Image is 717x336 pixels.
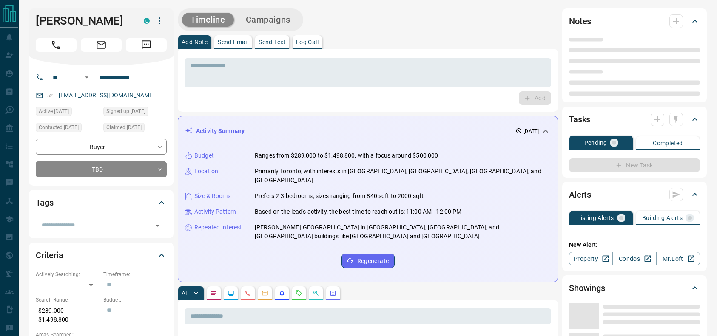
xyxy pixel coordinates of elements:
p: Timeframe: [103,271,167,278]
h2: Tasks [569,113,590,126]
p: Completed [653,140,683,146]
p: Log Call [296,39,319,45]
p: Location [194,167,218,176]
span: Message [126,38,167,52]
span: Signed up [DATE] [106,107,145,116]
p: Building Alerts [642,215,683,221]
h2: Showings [569,281,605,295]
p: Size & Rooms [194,192,231,200]
h2: Alerts [569,188,591,201]
p: Ranges from $289,000 to $1,498,800, with a focus around $500,000 [255,151,438,160]
span: Email [81,38,122,52]
div: Wed Aug 13 2025 [103,123,167,135]
div: Notes [569,11,700,31]
p: New Alert: [569,240,700,249]
button: Campaigns [237,13,299,27]
div: Buyer [36,139,167,155]
a: [EMAIL_ADDRESS][DOMAIN_NAME] [59,92,155,99]
h2: Tags [36,196,53,209]
p: Pending [584,140,607,146]
div: Wed Aug 13 2025 [36,123,99,135]
div: Criteria [36,245,167,265]
p: Budget [194,151,214,160]
p: Budget: [103,296,167,304]
div: Activity Summary[DATE] [185,123,551,139]
svg: Email Verified [47,93,53,99]
a: Condos [612,252,656,265]
span: Contacted [DATE] [39,123,79,132]
p: Based on the lead's activity, the best time to reach out is: 11:00 AM - 12:00 PM [255,207,462,216]
p: Prefers 2-3 bedrooms, sizes ranging from 840 sqft to 2000 sqft [255,192,424,200]
p: Primarily Toronto, with interests in [GEOGRAPHIC_DATA], [GEOGRAPHIC_DATA], [GEOGRAPHIC_DATA], and... [255,167,551,185]
p: Search Range: [36,296,99,304]
p: [DATE] [524,127,539,135]
div: condos.ca [144,18,150,24]
button: Open [82,72,92,82]
button: Open [152,220,164,232]
p: [PERSON_NAME][GEOGRAPHIC_DATA] in [GEOGRAPHIC_DATA], [GEOGRAPHIC_DATA], and [GEOGRAPHIC_DATA] bui... [255,223,551,241]
div: TBD [36,161,167,177]
p: Send Text [259,39,286,45]
p: Send Email [218,39,248,45]
a: Property [569,252,613,265]
svg: Listing Alerts [279,290,285,296]
p: Repeated Interest [194,223,242,232]
span: Active [DATE] [39,107,69,116]
h1: [PERSON_NAME] [36,14,131,28]
button: Timeline [182,13,234,27]
svg: Requests [296,290,302,296]
button: Regenerate [341,254,395,268]
svg: Agent Actions [330,290,336,296]
div: Alerts [569,184,700,205]
p: Add Note [182,39,208,45]
p: Activity Summary [196,127,245,136]
svg: Opportunities [313,290,319,296]
p: All [182,290,188,296]
p: Actively Searching: [36,271,99,278]
div: Showings [569,278,700,298]
p: Listing Alerts [577,215,614,221]
svg: Emails [262,290,268,296]
div: Tasks [569,109,700,130]
h2: Notes [569,14,591,28]
div: Tags [36,192,167,213]
span: Claimed [DATE] [106,123,142,132]
svg: Calls [245,290,251,296]
div: Wed Aug 13 2025 [103,107,167,119]
a: Mr.Loft [656,252,700,265]
span: Call [36,38,77,52]
h2: Criteria [36,248,63,262]
div: Wed Aug 13 2025 [36,107,99,119]
svg: Notes [211,290,217,296]
p: Activity Pattern [194,207,236,216]
p: $289,000 - $1,498,800 [36,304,99,327]
svg: Lead Browsing Activity [228,290,234,296]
